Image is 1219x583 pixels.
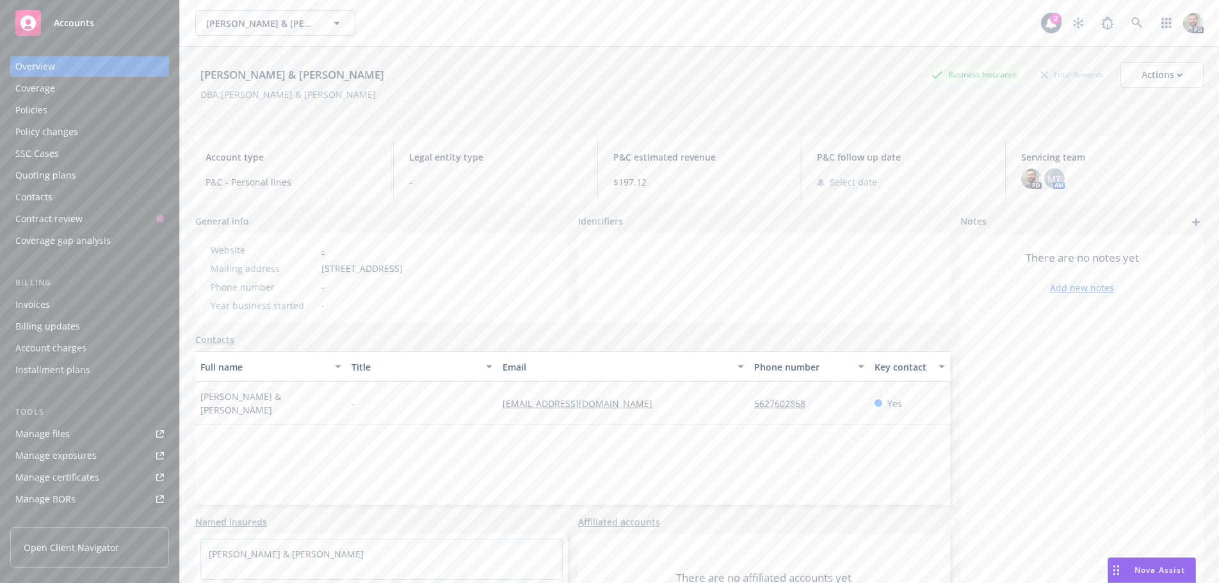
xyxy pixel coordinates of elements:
button: Email [497,351,749,382]
a: Policy changes [10,122,169,142]
span: P&C estimated revenue [613,150,786,164]
div: [PERSON_NAME] & [PERSON_NAME] [195,67,389,83]
a: Report a Bug [1095,10,1120,36]
a: Billing updates [10,316,169,337]
div: Manage certificates [15,467,99,488]
div: Business Insurance [925,67,1024,83]
span: General info [195,214,249,228]
div: Contract review [15,209,83,229]
span: MT [1047,172,1061,186]
div: Coverage gap analysis [15,230,111,251]
a: 5627602868 [754,397,816,410]
span: - [321,280,325,294]
div: Billing updates [15,316,80,337]
a: Affiliated accounts [578,515,660,529]
div: Phone number [211,280,316,294]
div: Manage exposures [15,445,97,466]
div: Drag to move [1108,558,1124,582]
a: Manage BORs [10,489,169,509]
span: $197.12 [613,175,786,189]
span: - [409,175,581,189]
a: - [321,244,325,256]
div: Summary of insurance [15,511,113,531]
span: There are no notes yet [1026,250,1139,266]
span: Servicing team [1021,150,1193,164]
a: Add new notes [1050,281,1114,294]
span: Select date [830,175,877,189]
a: Overview [10,56,169,77]
a: [EMAIL_ADDRESS][DOMAIN_NAME] [503,397,663,410]
span: [PERSON_NAME] & [PERSON_NAME] [206,17,317,30]
a: Manage files [10,424,169,444]
a: Policies [10,100,169,120]
span: [STREET_ADDRESS] [321,262,403,275]
a: Coverage gap analysis [10,230,169,251]
a: Contacts [195,333,234,346]
div: Installment plans [15,360,90,380]
div: Tools [10,406,169,419]
a: Contacts [10,187,169,207]
span: Yes [887,397,902,410]
button: Full name [195,351,346,382]
div: Contacts [15,187,52,207]
button: Nova Assist [1108,557,1196,583]
div: Billing [10,276,169,289]
a: Coverage [10,78,169,99]
img: photo [1183,13,1204,33]
a: Switch app [1154,10,1179,36]
div: DBA: [PERSON_NAME] & [PERSON_NAME] [200,88,376,101]
span: Accounts [54,18,94,28]
a: SSC Cases [10,143,169,164]
div: Key contact [875,360,931,374]
div: Actions [1142,63,1183,87]
div: Quoting plans [15,165,76,186]
div: Year business started [211,299,316,312]
span: [PERSON_NAME] & [PERSON_NAME] [200,390,341,417]
a: Summary of insurance [10,511,169,531]
a: Invoices [10,294,169,315]
div: Policy changes [15,122,78,142]
span: Nova Assist [1134,564,1185,575]
div: Phone number [754,360,851,374]
a: Quoting plans [10,165,169,186]
span: - [321,299,325,312]
span: - [351,397,355,410]
span: P&C follow up date [817,150,989,164]
a: Installment plans [10,360,169,380]
div: Coverage [15,78,55,99]
a: Named insureds [195,515,267,529]
img: photo [1021,168,1042,189]
a: Manage exposures [10,445,169,466]
div: Manage BORs [15,489,76,509]
div: Policies [15,100,47,120]
span: Notes [960,214,987,230]
a: Account charges [10,338,169,358]
a: add [1188,214,1204,230]
div: Email [503,360,730,374]
div: Total Rewards [1034,67,1110,83]
div: Invoices [15,294,50,315]
a: Contract review [10,209,169,229]
div: Account charges [15,338,86,358]
span: Identifiers [578,214,623,228]
div: Mailing address [211,262,316,275]
div: 2 [1050,13,1062,24]
span: Open Client Navigator [24,541,119,554]
span: P&C - Personal lines [206,175,378,189]
a: Stop snowing [1065,10,1091,36]
a: Search [1124,10,1150,36]
div: Title [351,360,478,374]
span: Account type [206,150,378,164]
a: Manage certificates [10,467,169,488]
div: Overview [15,56,55,77]
a: Accounts [10,5,169,41]
button: [PERSON_NAME] & [PERSON_NAME] [195,10,355,36]
button: Key contact [869,351,950,382]
a: [PERSON_NAME] & [PERSON_NAME] [209,548,364,560]
div: SSC Cases [15,143,59,164]
button: Title [346,351,497,382]
div: Manage files [15,424,70,444]
button: Actions [1120,62,1204,88]
div: Website [211,243,316,257]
